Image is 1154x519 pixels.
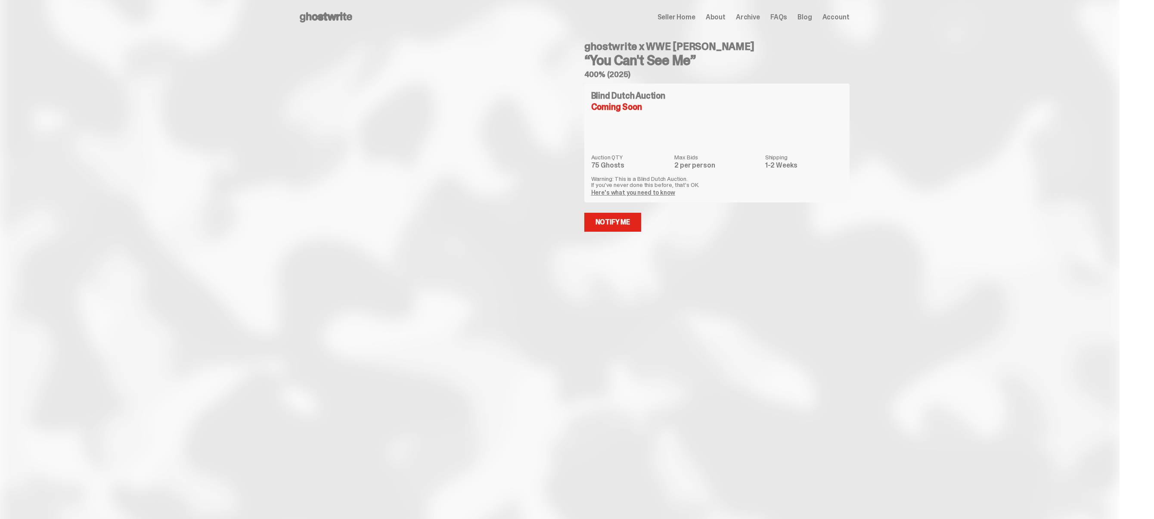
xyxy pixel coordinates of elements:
h4: ghostwrite x WWE [PERSON_NAME] [584,41,850,52]
a: Notify Me [584,213,642,232]
dt: Auction QTY [591,154,670,160]
dd: 1-2 Weeks [765,162,843,169]
a: Account [822,14,850,21]
p: Warning: This is a Blind Dutch Auction. If you’ve never done this before, that’s OK. [591,176,843,188]
dt: Max Bids [674,154,760,160]
a: Here's what you need to know [591,189,675,196]
dd: 2 per person [674,162,760,169]
a: Archive [736,14,760,21]
a: Seller Home [658,14,695,21]
a: FAQs [770,14,787,21]
h5: 400% (2025) [584,71,850,78]
h4: Blind Dutch Auction [591,91,665,100]
div: Coming Soon [591,103,843,111]
dt: Shipping [765,154,843,160]
a: About [706,14,726,21]
h3: “You Can't See Me” [584,53,850,67]
dd: 75 Ghosts [591,162,670,169]
a: Blog [797,14,812,21]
